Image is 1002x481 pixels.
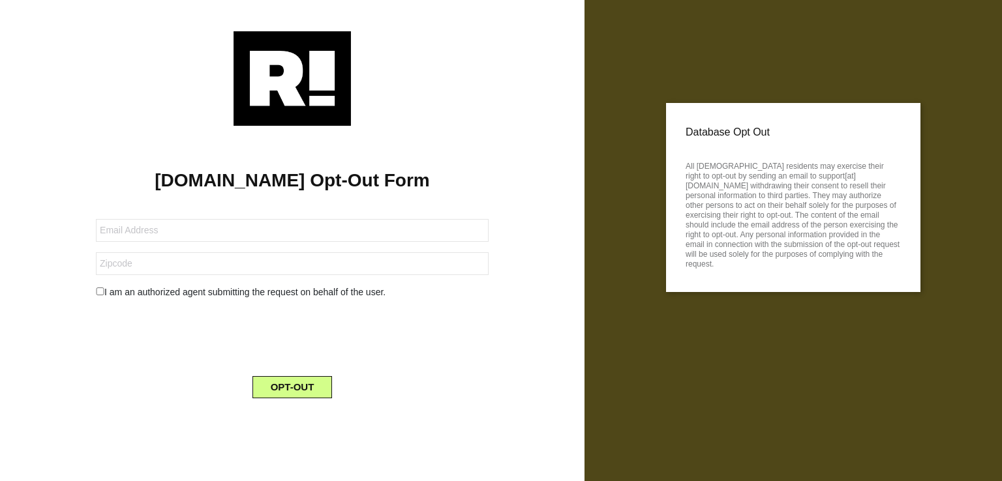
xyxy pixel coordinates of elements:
button: OPT-OUT [252,376,333,398]
input: Zipcode [96,252,489,275]
p: All [DEMOGRAPHIC_DATA] residents may exercise their right to opt-out by sending an email to suppo... [686,158,901,269]
h1: [DOMAIN_NAME] Opt-Out Form [20,169,565,192]
div: I am an authorized agent submitting the request on behalf of the user. [86,285,498,299]
input: Email Address [96,219,489,242]
img: Retention.com [234,31,351,126]
p: Database Opt Out [686,123,901,142]
iframe: reCAPTCHA [193,310,391,360]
